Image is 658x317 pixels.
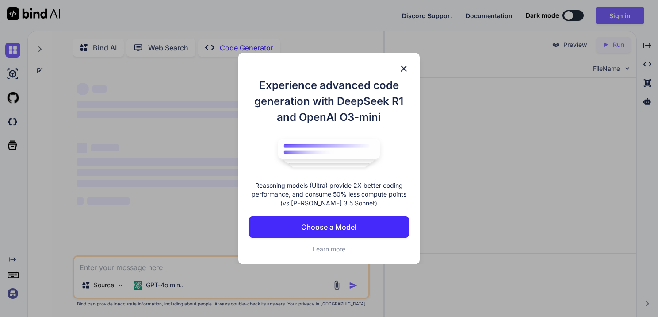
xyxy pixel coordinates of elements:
button: Choose a Model [249,216,409,238]
img: close [398,63,409,74]
img: bind logo [272,134,386,172]
p: Reasoning models (Ultra) provide 2X better coding performance, and consume 50% less compute point... [249,181,409,208]
span: Learn more [313,245,345,253]
p: Choose a Model [301,222,356,232]
h1: Experience advanced code generation with DeepSeek R1 and OpenAI O3-mini [249,77,409,125]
